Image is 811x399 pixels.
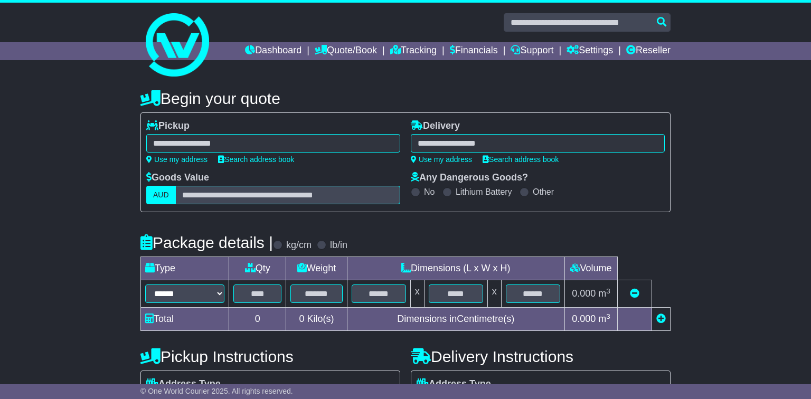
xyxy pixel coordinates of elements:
[140,234,273,251] h4: Package details |
[141,257,229,280] td: Type
[572,313,596,324] span: 0.000
[286,308,347,331] td: Kilo(s)
[146,378,221,390] label: Address Type
[140,90,671,107] h4: Begin your quote
[347,308,564,331] td: Dimensions in Centimetre(s)
[245,42,301,60] a: Dashboard
[411,155,472,164] a: Use my address
[390,42,437,60] a: Tracking
[330,240,347,251] label: lb/in
[229,308,286,331] td: 0
[146,186,176,204] label: AUD
[411,172,528,184] label: Any Dangerous Goods?
[146,120,190,132] label: Pickup
[299,313,304,324] span: 0
[598,288,610,299] span: m
[572,288,596,299] span: 0.000
[411,348,671,365] h4: Delivery Instructions
[140,348,400,365] h4: Pickup Instructions
[598,313,610,324] span: m
[229,257,286,280] td: Qty
[456,187,512,197] label: Lithium Battery
[567,42,613,60] a: Settings
[140,387,293,395] span: © One World Courier 2025. All rights reserved.
[141,308,229,331] td: Total
[218,155,294,164] a: Search address book
[483,155,559,164] a: Search address book
[424,187,435,197] label: No
[146,155,208,164] a: Use my address
[487,280,501,308] td: x
[347,257,564,280] td: Dimensions (L x W x H)
[450,42,498,60] a: Financials
[146,172,209,184] label: Goods Value
[630,288,639,299] a: Remove this item
[315,42,377,60] a: Quote/Book
[626,42,671,60] a: Reseller
[411,120,460,132] label: Delivery
[286,240,312,251] label: kg/cm
[656,313,666,324] a: Add new item
[286,257,347,280] td: Weight
[410,280,424,308] td: x
[417,378,491,390] label: Address Type
[606,287,610,295] sup: 3
[533,187,554,197] label: Other
[606,312,610,320] sup: 3
[511,42,553,60] a: Support
[564,257,617,280] td: Volume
